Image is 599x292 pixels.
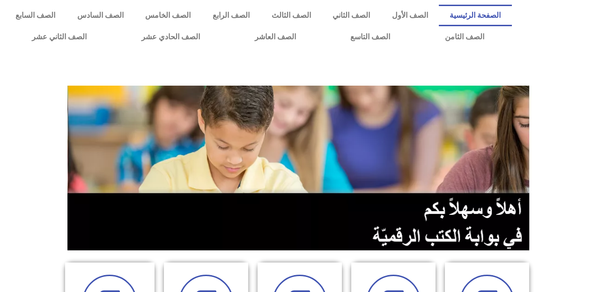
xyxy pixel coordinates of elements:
a: الصف السادس [67,5,135,26]
a: الصف الخامس [134,5,202,26]
a: الصف الثاني [322,5,381,26]
a: الصف الثامن [418,26,512,48]
a: الصفحة الرئيسية [439,5,512,26]
a: الصف السابع [5,5,67,26]
a: الصف الحادي عشر [114,26,228,48]
a: الصف الثالث [260,5,322,26]
a: الصف الثاني عشر [5,26,114,48]
a: الصف الرابع [202,5,261,26]
a: الصف الأول [381,5,439,26]
a: الصف العاشر [227,26,323,48]
a: الصف التاسع [323,26,418,48]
